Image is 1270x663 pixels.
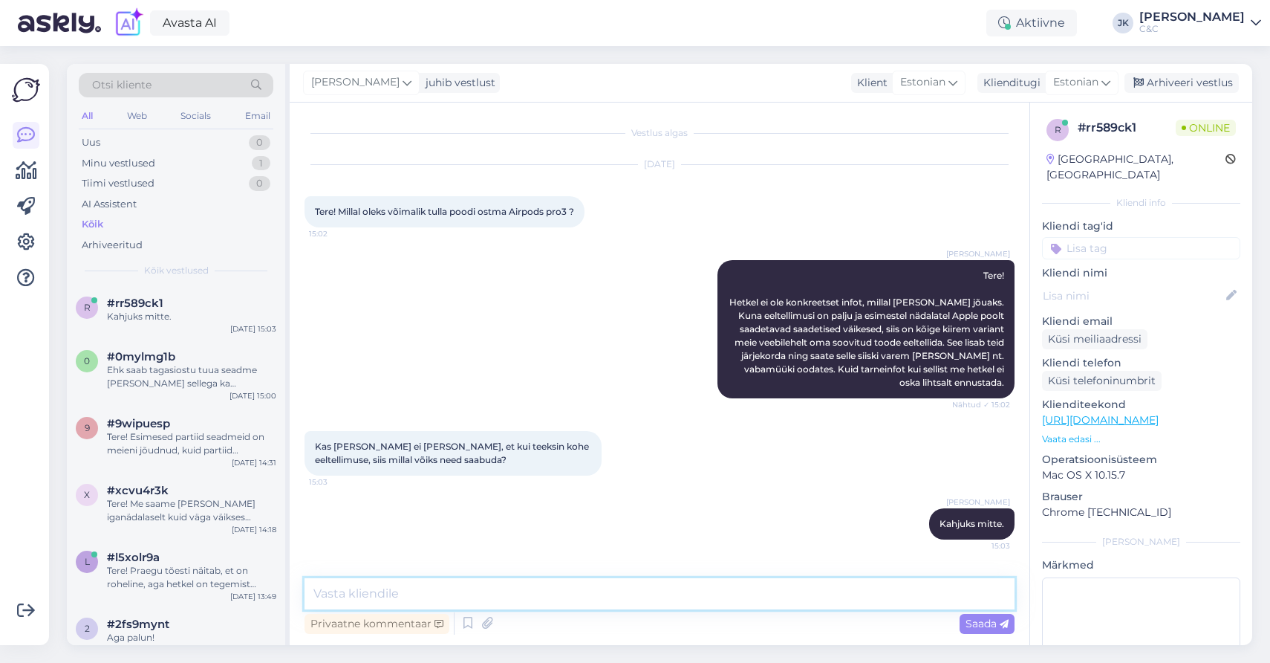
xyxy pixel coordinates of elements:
div: Web [124,106,150,126]
img: explore-ai [113,7,144,39]
div: Email [242,106,273,126]
p: Chrome [TECHNICAL_ID] [1042,505,1240,520]
div: Klienditugi [977,75,1041,91]
div: JK [1113,13,1133,33]
div: Ehk saab tagasiostu tuua seadme [PERSON_NAME] sellega ka uuskasutatud seade. [107,363,276,390]
div: Kahjuks mitte. [107,310,276,323]
span: Otsi kliente [92,77,152,93]
span: #9wipuesp [107,417,170,430]
a: [PERSON_NAME]C&C [1139,11,1261,35]
div: 0 [249,176,270,191]
div: Kõik [82,217,103,232]
span: Tere! Millal oleks võimalik tulla poodi ostma Airpods pro3 ? [315,206,574,217]
span: [PERSON_NAME] [946,497,1010,508]
p: Kliendi email [1042,314,1240,329]
span: 15:03 [309,476,365,488]
span: r [1055,124,1061,135]
span: Kõik vestlused [144,264,209,277]
div: [DATE] 13:49 [230,591,276,602]
p: Klienditeekond [1042,397,1240,413]
p: Kliendi tag'id [1042,219,1240,234]
div: Aktiivne [986,10,1077,36]
p: Vaata edasi ... [1042,433,1240,446]
div: C&C [1139,23,1245,35]
span: Kahjuks mitte. [940,518,1004,529]
span: Estonian [900,74,945,91]
div: Kliendi info [1042,196,1240,210]
div: [DATE] 14:31 [232,457,276,468]
div: AI Assistent [82,197,137,212]
div: [PERSON_NAME] [1139,11,1245,23]
span: [PERSON_NAME] [311,74,400,91]
span: [PERSON_NAME] [946,248,1010,259]
p: Operatsioonisüsteem [1042,452,1240,468]
div: Klient [851,75,888,91]
div: 1 [252,156,270,171]
div: [DATE] 13:40 [229,644,276,656]
span: #0mylmg1b [107,350,175,363]
span: Kas [PERSON_NAME] ei [PERSON_NAME], et kui teeksin kohe eeltellimuse, siis millal võiks need saab... [315,441,591,465]
div: 0 [249,135,270,150]
input: Lisa nimi [1043,288,1223,304]
span: Saada [965,617,1009,630]
div: Arhiveeritud [82,238,143,253]
span: 2 [85,623,90,634]
span: r [84,302,91,313]
div: Privaatne kommentaar [305,614,449,634]
div: juhib vestlust [420,75,495,91]
div: [PERSON_NAME] [1042,535,1240,549]
div: Uus [82,135,100,150]
a: [URL][DOMAIN_NAME] [1042,413,1159,427]
p: Kliendi nimi [1042,265,1240,281]
input: Lisa tag [1042,237,1240,259]
span: 15:03 [954,540,1010,552]
p: Brauser [1042,489,1240,505]
span: #2fs9mynt [107,618,169,631]
div: Socials [178,106,214,126]
a: Avasta AI [150,10,229,36]
div: Tere! Esimesed partiid seadmeid on meieni jõudnud, kuid partiid sisaldavad endiselt [PERSON_NAME]... [107,430,276,457]
span: #xcvu4r3k [107,484,169,497]
span: 0 [84,355,90,366]
span: l [85,556,90,567]
span: 9 [85,422,90,433]
span: #l5xolr9a [107,551,160,564]
span: Tere! Hetkel ei ole konkreetset infot, millal [PERSON_NAME] jõuaks. Kuna eeltellimusi on palju ja... [729,270,1006,388]
div: Tere! Me saame [PERSON_NAME] iganädalaselt kuid väga väikses koguses - räägime tõesti mõnest üksi... [107,497,276,524]
span: 15:02 [309,228,365,239]
div: [DATE] [305,158,1015,171]
p: Mac OS X 10.15.7 [1042,468,1240,483]
div: Arhiveeri vestlus [1124,73,1239,93]
span: Estonian [1053,74,1098,91]
div: Vestlus algas [305,126,1015,140]
div: Minu vestlused [82,156,155,171]
div: Aga palun! [107,631,276,644]
p: Märkmed [1042,557,1240,573]
div: Küsi telefoninumbrit [1042,371,1162,391]
div: [GEOGRAPHIC_DATA], [GEOGRAPHIC_DATA] [1046,152,1225,183]
span: #rr589ck1 [107,297,163,310]
div: Küsi meiliaadressi [1042,329,1147,349]
span: x [84,489,90,500]
div: # rr589ck1 [1078,119,1176,137]
p: Kliendi telefon [1042,355,1240,371]
div: [DATE] 15:00 [229,390,276,401]
img: Askly Logo [12,76,40,104]
div: [DATE] 14:18 [232,524,276,535]
div: Tiimi vestlused [82,176,154,191]
div: All [79,106,96,126]
span: Online [1176,120,1236,136]
span: Nähtud ✓ 15:02 [952,399,1010,410]
div: Tere! Praegu tõesti näitab, et on roheline, aga hetkel on tegemist Airpodsidega, mis lähevad eelt... [107,564,276,591]
div: [DATE] 15:03 [230,323,276,334]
